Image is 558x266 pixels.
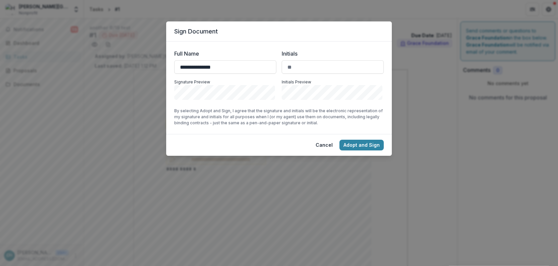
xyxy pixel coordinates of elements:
[174,79,276,85] p: Signature Preview
[339,140,384,150] button: Adopt and Sign
[166,21,392,42] header: Sign Document
[312,140,337,150] button: Cancel
[282,79,384,85] p: Initials Preview
[174,50,272,58] label: Full Name
[174,108,384,126] p: By selecting Adopt and Sign, I agree that the signature and initials will be the electronic repre...
[282,50,380,58] label: Initials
